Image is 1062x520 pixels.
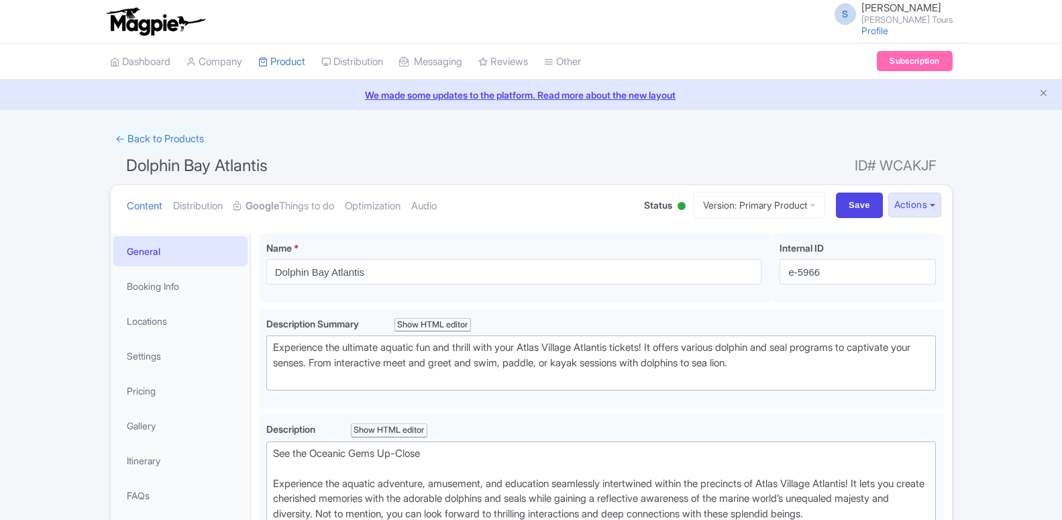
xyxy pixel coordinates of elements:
[877,51,952,71] a: Subscription
[173,185,223,227] a: Distribution
[888,193,941,217] button: Actions
[110,44,170,81] a: Dashboard
[273,340,930,386] div: Experience the ultimate aquatic fun and thrill with your Atlas Village Atlantis tickets! It offer...
[113,271,248,301] a: Booking Info
[126,156,268,175] span: Dolphin Bay Atlantis
[478,44,528,81] a: Reviews
[644,198,672,212] span: Status
[113,446,248,476] a: Itinerary
[113,341,248,371] a: Settings
[1039,87,1049,102] button: Close announcement
[827,3,953,24] a: S [PERSON_NAME] [PERSON_NAME] Tours
[411,185,437,227] a: Audio
[835,3,856,25] span: S
[394,318,472,332] div: Show HTML editor
[675,197,688,217] div: Active
[861,25,888,36] a: Profile
[321,44,383,81] a: Distribution
[103,7,207,36] img: logo-ab69f6fb50320c5b225c76a69d11143b.png
[266,318,361,329] span: Description Summary
[127,185,162,227] a: Content
[266,242,292,254] span: Name
[266,423,317,435] span: Description
[110,126,209,152] a: ← Back to Products
[246,199,279,214] strong: Google
[399,44,462,81] a: Messaging
[351,423,428,437] div: Show HTML editor
[694,192,825,218] a: Version: Primary Product
[345,185,401,227] a: Optimization
[8,88,1054,102] a: We made some updates to the platform. Read more about the new layout
[544,44,581,81] a: Other
[233,185,334,227] a: GoogleThings to do
[113,376,248,406] a: Pricing
[187,44,242,81] a: Company
[836,193,883,218] input: Save
[780,242,824,254] span: Internal ID
[861,1,941,14] span: [PERSON_NAME]
[113,411,248,441] a: Gallery
[855,152,937,179] span: ID# WCAKJF
[113,306,248,336] a: Locations
[861,15,953,24] small: [PERSON_NAME] Tours
[258,44,305,81] a: Product
[113,480,248,511] a: FAQs
[113,236,248,266] a: General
